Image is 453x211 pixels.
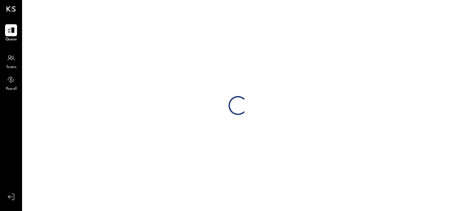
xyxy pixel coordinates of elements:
[0,52,22,70] a: Teams
[5,37,17,43] span: Queue
[0,74,22,92] a: Payroll
[6,86,17,92] span: Payroll
[6,65,16,70] span: Teams
[0,24,22,43] a: Queue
